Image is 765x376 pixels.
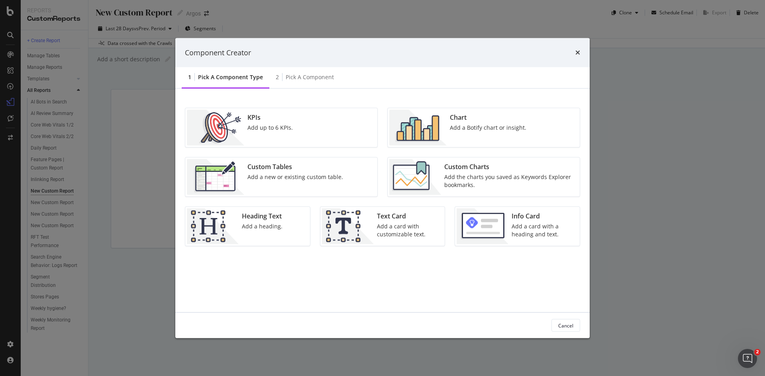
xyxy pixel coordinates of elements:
div: Chart [450,113,526,122]
img: 9fcGIRyhgxRLRpur6FCk681sBQ4rDmX99LnU5EkywwAAAAAElFTkSuQmCC [457,208,508,244]
div: Text Card [377,212,440,221]
div: KPIs [247,113,293,122]
div: Cancel [558,322,573,329]
div: 1 [188,73,191,81]
img: CIPqJSrR.png [322,208,374,244]
img: BHjNRGjj.png [389,110,447,146]
img: CtJ9-kHf.png [187,208,239,244]
div: Add a Botify chart or insight. [450,124,526,132]
div: 2 [276,73,279,81]
div: Custom Tables [247,162,343,171]
iframe: Intercom live chat [738,349,757,368]
span: 2 [754,349,761,355]
button: Cancel [551,319,580,332]
div: Add a heading. [242,222,282,230]
div: Pick a Component type [198,73,263,81]
img: __UUOcd1.png [187,110,244,146]
div: Custom Charts [444,162,575,171]
div: Add a card with a heading and text. [512,222,575,238]
div: Pick a Component [286,73,334,81]
div: times [575,47,580,58]
div: Heading Text [242,212,282,221]
img: Chdk0Fza.png [389,159,441,195]
img: CzM_nd8v.png [187,159,244,195]
div: Add a new or existing custom table. [247,173,343,181]
div: Add a card with customizable text. [377,222,440,238]
div: Add the charts you saved as Keywords Explorer bookmarks. [444,173,575,189]
div: Add up to 6 KPIs. [247,124,293,132]
div: Info Card [512,212,575,221]
div: modal [175,38,590,338]
div: Component Creator [185,47,251,58]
